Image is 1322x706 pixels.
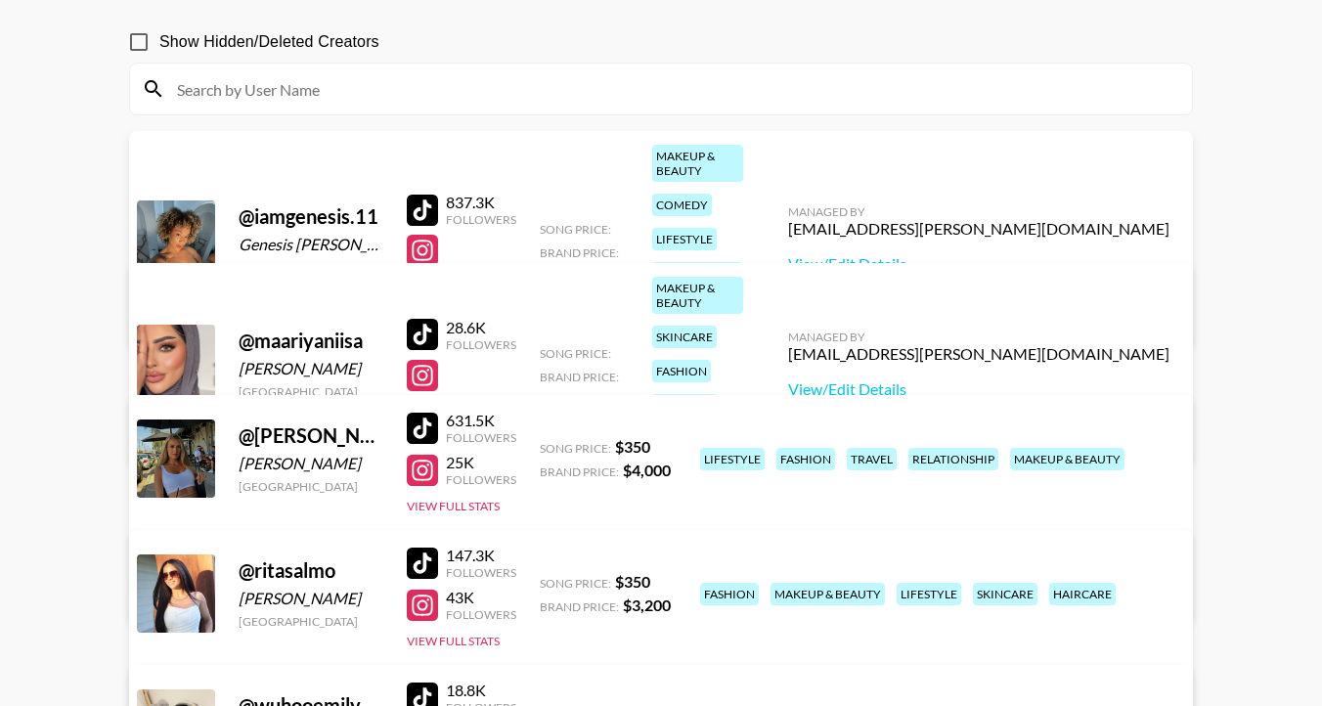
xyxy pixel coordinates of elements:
div: @ maariyaniisa [239,329,383,353]
div: Followers [446,607,516,622]
div: fashion [700,583,759,605]
div: @ iamgenesis.11 [239,204,383,229]
div: 28.6K [446,318,516,337]
div: 147.3K [446,546,516,565]
span: Song Price: [540,576,611,591]
div: @ [PERSON_NAME].kolebska [239,423,383,448]
div: [GEOGRAPHIC_DATA] [239,260,383,275]
div: 43K [446,588,516,607]
span: Brand Price: [540,464,619,479]
div: fashion [776,448,835,470]
input: Search by User Name [165,73,1180,105]
div: 837.3K [446,193,516,212]
div: lifestyle [652,228,717,250]
button: View Full Stats [407,634,500,648]
div: [GEOGRAPHIC_DATA] [239,614,383,629]
div: Managed By [788,204,1169,219]
span: Brand Price: [540,370,619,384]
div: makeup & beauty [652,145,743,182]
div: [EMAIL_ADDRESS][PERSON_NAME][DOMAIN_NAME] [788,219,1169,239]
div: 25K [446,453,516,472]
a: View/Edit Details [788,379,1169,399]
div: [PERSON_NAME] [239,359,383,378]
span: Show Hidden/Deleted Creators [159,30,379,54]
div: lifestyle [897,583,961,605]
div: makeup & beauty [1010,448,1124,470]
div: [GEOGRAPHIC_DATA] [239,479,383,494]
button: View Full Stats [407,499,500,513]
div: Followers [446,430,516,445]
a: View/Edit Details [788,254,1169,274]
div: Genesis [PERSON_NAME] [239,235,383,254]
div: 631.5K [446,411,516,430]
div: comedy [652,194,712,216]
span: Song Price: [540,441,611,456]
div: fashion [652,360,711,382]
div: skincare [652,326,717,348]
div: Followers [446,212,516,227]
div: lifestyle [700,448,765,470]
div: Followers [446,565,516,580]
div: [EMAIL_ADDRESS][PERSON_NAME][DOMAIN_NAME] [788,344,1169,364]
span: Song Price: [540,222,611,237]
strong: $ 3,200 [623,596,671,614]
div: skincare [973,583,1037,605]
div: relationship [908,448,998,470]
div: Followers [446,472,516,487]
div: body positivity [652,262,743,299]
span: Brand Price: [540,599,619,614]
div: @ ritasalmo [239,558,383,583]
div: makeup & beauty [771,583,885,605]
strong: $ 4,000 [623,461,671,479]
div: travel [847,448,897,470]
span: Brand Price: [540,245,619,260]
span: Song Price: [540,346,611,361]
div: haircare [1049,583,1116,605]
div: makeup & beauty [652,277,743,314]
div: Managed By [788,330,1169,344]
div: [PERSON_NAME] [239,454,383,473]
strong: $ 350 [615,572,650,591]
div: [GEOGRAPHIC_DATA] [239,384,383,399]
div: Followers [446,337,516,352]
div: lifestyle [652,394,717,417]
div: [PERSON_NAME] [239,589,383,608]
div: 18.8K [446,681,516,700]
strong: $ 350 [615,437,650,456]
